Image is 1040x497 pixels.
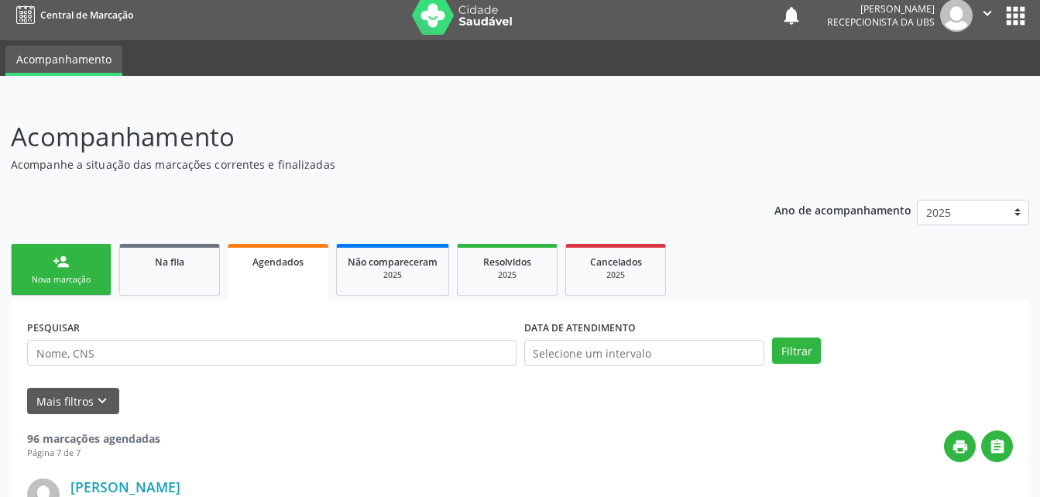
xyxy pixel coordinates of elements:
i:  [989,438,1006,455]
a: Acompanhamento [5,46,122,76]
span: Na fila [155,255,184,269]
strong: 96 marcações agendadas [27,431,160,446]
input: Selecione um intervalo [524,340,765,366]
span: Resolvidos [483,255,531,269]
div: 2025 [577,269,654,281]
div: person_add [53,253,70,270]
span: Recepcionista da UBS [827,15,935,29]
button: Mais filtroskeyboard_arrow_down [27,388,119,415]
span: Central de Marcação [40,9,133,22]
div: Página 7 de 7 [27,447,160,460]
div: [PERSON_NAME] [827,2,935,15]
button: Filtrar [772,338,821,364]
p: Acompanhe a situação das marcações correntes e finalizadas [11,156,724,173]
div: 2025 [469,269,546,281]
span: Agendados [252,255,304,269]
button: apps [1002,2,1029,29]
i: print [952,438,969,455]
p: Ano de acompanhamento [774,200,911,219]
label: PESQUISAR [27,316,80,340]
a: Central de Marcação [11,2,133,28]
input: Nome, CNS [27,340,517,366]
label: DATA DE ATENDIMENTO [524,316,636,340]
p: Acompanhamento [11,118,724,156]
div: 2025 [348,269,438,281]
div: Nova marcação [22,274,100,286]
i: keyboard_arrow_down [94,392,111,410]
span: Cancelados [590,255,642,269]
button:  [981,430,1013,462]
button: notifications [781,5,802,26]
span: Não compareceram [348,255,438,269]
i:  [979,5,996,22]
a: [PERSON_NAME] [70,478,180,495]
button: print [944,430,976,462]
